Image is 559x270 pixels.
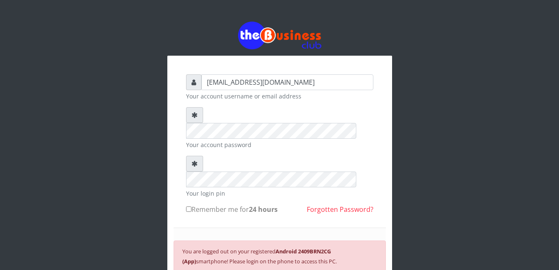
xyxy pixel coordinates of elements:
[186,140,373,149] small: Your account password
[201,74,373,90] input: Username or email address
[307,205,373,214] a: Forgotten Password?
[249,205,278,214] b: 24 hours
[186,92,373,101] small: Your account username or email address
[182,248,337,265] small: You are logged out on your registered smartphone! Please login on the phone to access this PC.
[186,189,373,198] small: Your login pin
[186,206,191,212] input: Remember me for24 hours
[186,204,278,214] label: Remember me for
